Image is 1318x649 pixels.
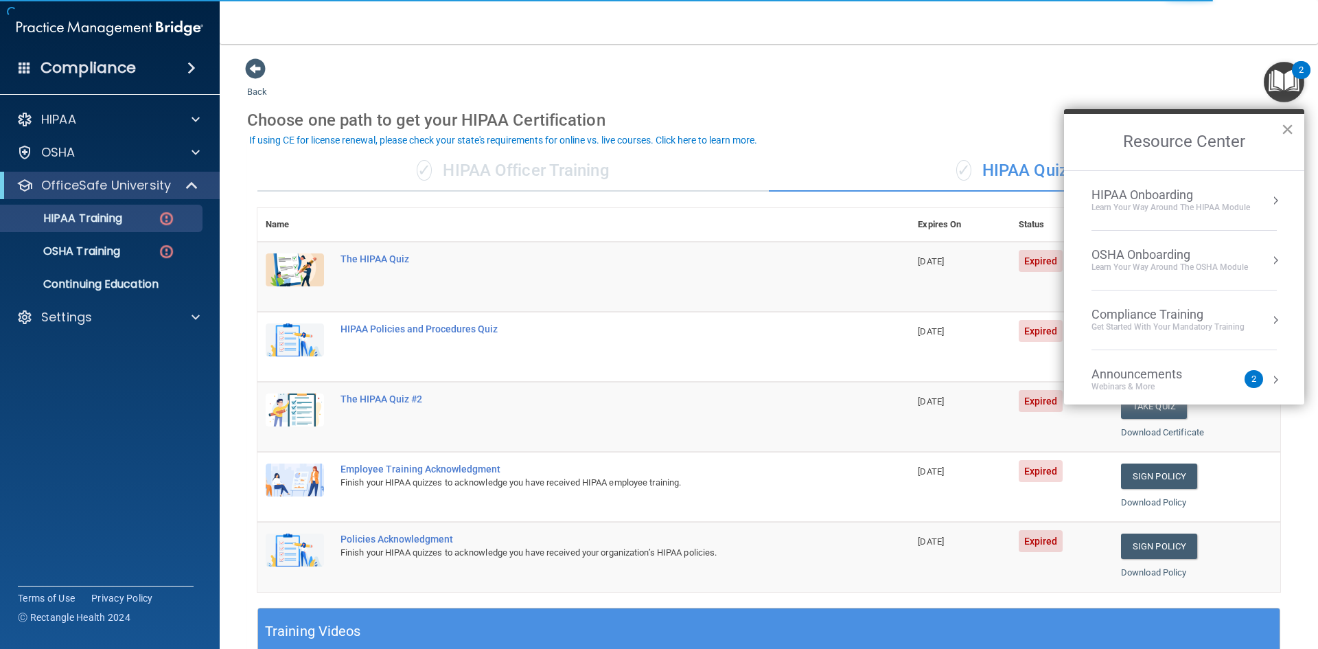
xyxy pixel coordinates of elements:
[340,534,841,545] div: Policies Acknowledgment
[918,326,944,337] span: [DATE]
[16,111,200,128] a: HIPAA
[18,611,130,624] span: Ⓒ Rectangle Health 2024
[1091,247,1248,262] div: OSHA Onboarding
[1019,250,1063,272] span: Expired
[1121,427,1204,437] a: Download Certificate
[1064,114,1304,170] h2: Resource Center
[1264,62,1304,102] button: Open Resource Center, 2 new notifications
[918,396,944,407] span: [DATE]
[18,591,75,605] a: Terms of Use
[91,591,153,605] a: Privacy Policy
[340,323,841,334] div: HIPAA Policies and Procedures Quiz
[41,309,92,326] p: Settings
[1091,262,1248,273] div: Learn your way around the OSHA module
[918,536,944,547] span: [DATE]
[9,244,120,258] p: OSHA Training
[918,466,944,477] span: [DATE]
[16,309,200,326] a: Settings
[41,177,171,194] p: OfficeSafe University
[16,144,200,161] a: OSHA
[158,210,175,227] img: danger-circle.6113f641.png
[9,212,122,225] p: HIPAA Training
[1019,390,1063,412] span: Expired
[1121,464,1197,489] a: Sign Policy
[918,256,944,266] span: [DATE]
[1019,320,1063,342] span: Expired
[265,619,361,644] h5: Training Videos
[417,160,432,181] span: ✓
[41,111,76,128] p: HIPAA
[257,150,769,192] div: HIPAA Officer Training
[1091,321,1245,333] div: Get Started with your mandatory training
[340,475,841,491] div: Finish your HIPAA quizzes to acknowledge you have received HIPAA employee training.
[1281,118,1294,140] button: Close
[1091,381,1210,393] div: Webinars & More
[16,177,199,194] a: OfficeSafe University
[1019,460,1063,482] span: Expired
[1091,367,1210,382] div: Announcements
[1121,534,1197,559] a: Sign Policy
[1091,202,1250,214] div: Learn Your Way around the HIPAA module
[1010,208,1113,242] th: Status
[41,58,136,78] h4: Compliance
[257,208,332,242] th: Name
[1299,70,1304,88] div: 2
[1091,187,1250,203] div: HIPAA Onboarding
[340,253,841,264] div: The HIPAA Quiz
[1121,394,1187,419] button: Take Quiz
[956,160,971,181] span: ✓
[9,277,196,291] p: Continuing Education
[247,133,759,147] button: If using CE for license renewal, please check your state's requirements for online vs. live cours...
[769,150,1280,192] div: HIPAA Quizzes
[247,70,267,97] a: Back
[1121,497,1187,508] a: Download Policy
[16,14,203,42] img: PMB logo
[340,545,841,561] div: Finish your HIPAA quizzes to acknowledge you have received your organization’s HIPAA policies.
[1064,109,1304,405] div: Resource Center
[1091,307,1245,322] div: Compliance Training
[910,208,1010,242] th: Expires On
[1080,551,1302,606] iframe: Drift Widget Chat Controller
[247,100,1291,140] div: Choose one path to get your HIPAA Certification
[249,135,757,145] div: If using CE for license renewal, please check your state's requirements for online vs. live cours...
[158,243,175,260] img: danger-circle.6113f641.png
[1019,530,1063,552] span: Expired
[340,464,841,475] div: Employee Training Acknowledgment
[41,144,76,161] p: OSHA
[340,394,841,405] div: The HIPAA Quiz #2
